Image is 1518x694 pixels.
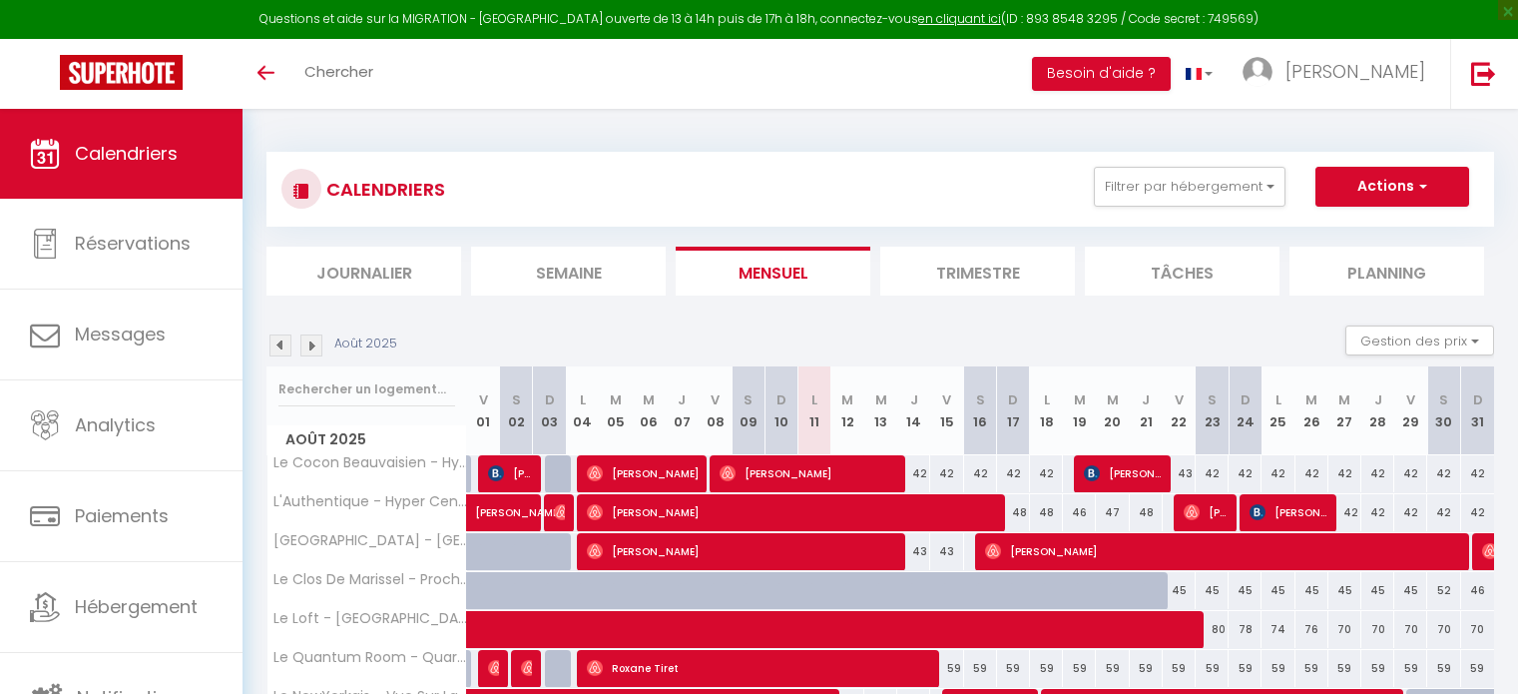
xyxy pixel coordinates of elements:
span: [PERSON_NAME] [475,483,567,521]
abbr: S [1208,390,1217,409]
span: [PERSON_NAME] [521,649,532,687]
div: 45 [1295,572,1328,609]
abbr: M [1107,390,1119,409]
span: Calendriers [75,141,178,166]
div: 42 [930,455,963,492]
abbr: V [942,390,951,409]
span: [PERSON_NAME] [488,649,499,687]
div: 42 [897,455,930,492]
th: 30 [1427,366,1460,455]
th: 15 [930,366,963,455]
a: [PERSON_NAME] [467,494,500,532]
abbr: D [1008,390,1018,409]
span: [PERSON_NAME] [985,532,1471,570]
abbr: J [678,390,686,409]
span: [PERSON_NAME] [1250,493,1328,531]
img: ... [1243,57,1272,87]
div: 59 [964,650,997,687]
span: L'Authentique - Hyper Centre - Chambre Cocooning [270,494,470,509]
div: 42 [1361,494,1394,531]
div: 42 [1427,455,1460,492]
abbr: D [1473,390,1483,409]
abbr: V [1406,390,1415,409]
abbr: V [479,390,488,409]
abbr: M [1305,390,1317,409]
abbr: L [811,390,817,409]
th: 13 [864,366,897,455]
span: [PERSON_NAME] [554,493,565,531]
span: Le Quantum Room - Quartier Calme - Plein Pied [270,650,470,665]
th: 14 [897,366,930,455]
a: Chercher [289,39,388,109]
abbr: M [643,390,655,409]
div: 42 [1295,455,1328,492]
div: 59 [1130,650,1163,687]
span: Analytics [75,412,156,437]
th: 28 [1361,366,1394,455]
th: 21 [1130,366,1163,455]
span: Messages [75,322,166,347]
input: Rechercher un logement... [278,371,455,407]
div: 42 [1262,455,1294,492]
span: Réservations [75,231,191,256]
th: 25 [1262,366,1294,455]
div: 42 [1461,455,1494,492]
div: 47 [1096,494,1129,531]
div: 42 [964,455,997,492]
span: Le Loft - [GEOGRAPHIC_DATA] - Spacieux [270,611,470,626]
div: 42 [1427,494,1460,531]
div: 46 [1461,572,1494,609]
th: 04 [566,366,599,455]
abbr: J [910,390,918,409]
div: 42 [1394,494,1427,531]
div: 43 [897,533,930,570]
th: 06 [633,366,666,455]
th: 27 [1328,366,1361,455]
th: 23 [1196,366,1229,455]
th: 12 [831,366,864,455]
span: Août 2025 [267,425,466,454]
div: 59 [1063,650,1096,687]
div: 45 [1394,572,1427,609]
abbr: S [512,390,521,409]
th: 16 [964,366,997,455]
li: Semaine [471,247,666,296]
div: 59 [1096,650,1129,687]
div: 59 [997,650,1030,687]
span: [PERSON_NAME] [587,493,1005,531]
li: Journalier [266,247,461,296]
div: 59 [1295,650,1328,687]
th: 29 [1394,366,1427,455]
div: 42 [1361,455,1394,492]
div: 48 [1030,494,1063,531]
div: 48 [997,494,1030,531]
th: 18 [1030,366,1063,455]
th: 19 [1063,366,1096,455]
div: 45 [1328,572,1361,609]
span: [PERSON_NAME] [1184,493,1229,531]
span: [PERSON_NAME] [1285,59,1425,84]
span: Le Clos De Marissel - Proche aéroport [270,572,470,587]
abbr: M [841,390,853,409]
span: [GEOGRAPHIC_DATA] - [GEOGRAPHIC_DATA] [270,533,470,548]
div: 45 [1163,572,1196,609]
li: Planning [1289,247,1484,296]
div: 59 [930,650,963,687]
div: 52 [1427,572,1460,609]
button: Filtrer par hébergement [1094,167,1285,207]
div: 46 [1063,494,1096,531]
p: Août 2025 [334,335,397,353]
div: 59 [1229,650,1262,687]
th: 02 [500,366,533,455]
button: Besoin d'aide ? [1032,57,1171,91]
abbr: D [776,390,786,409]
abbr: S [1439,390,1448,409]
th: 31 [1461,366,1494,455]
img: Super Booking [60,55,183,90]
span: Roxane Tiret [587,649,937,687]
span: [PERSON_NAME] [1084,454,1163,492]
div: 59 [1461,650,1494,687]
abbr: M [1338,390,1350,409]
th: 10 [764,366,797,455]
abbr: V [1175,390,1184,409]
